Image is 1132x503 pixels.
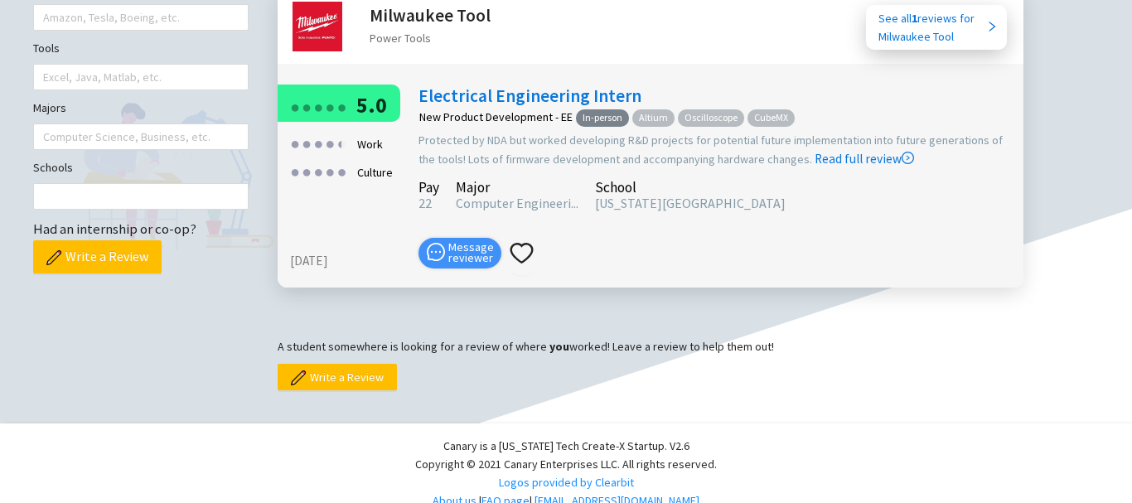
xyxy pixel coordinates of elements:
[370,2,491,29] h2: Milwaukee Tool
[33,99,66,117] label: Majors
[815,68,914,167] a: Read full review
[336,94,346,119] div: ●
[549,339,569,354] b: you
[499,475,634,490] a: Logos provided by Clearbit
[456,181,578,193] div: Major
[293,2,342,51] img: Milwaukee Tool
[912,11,917,26] b: 1
[336,130,341,156] div: ●
[302,130,312,156] div: ●
[866,5,1007,50] a: See all1reviews forMilwaukee Tool
[456,195,578,211] span: Computer Engineeri...
[290,94,300,119] div: ●
[356,91,387,118] span: 5.0
[278,364,397,390] button: Write a Review
[33,158,73,177] label: Schools
[352,158,398,186] div: Culture
[336,130,346,156] div: ●
[418,85,641,107] a: Electrical Engineering Intern
[418,131,1015,169] div: Protected by NDA but worked developing R&D projects for potential future implementation into futu...
[33,240,162,273] button: Write a Review
[415,457,717,472] span: Copyright © 2021 Canary Enterprises LLC. All rights reserved.
[33,220,196,238] span: Had an internship or co-op?
[595,181,786,193] div: School
[313,130,323,156] div: ●
[278,337,1023,355] p: A student somewhere is looking for a review of where worked! Leave a review to help them out!
[632,109,675,127] span: Altium
[65,246,148,267] span: Write a Review
[878,9,986,46] div: See all reviews for Milwaukee Tool
[418,195,432,211] span: 22
[313,94,323,119] div: ●
[352,130,388,158] div: Work
[291,370,306,385] img: pencil.png
[325,158,335,184] div: ●
[902,152,914,164] span: right-circle
[46,250,61,265] img: pencil.png
[336,158,346,184] div: ●
[419,111,573,123] div: New Product Development - EE
[678,109,744,127] span: Oscilloscope
[443,438,689,453] span: Canary is a [US_STATE] Tech Create-X Startup. V2.6
[576,109,629,127] span: In-person
[290,130,300,156] div: ●
[986,21,998,32] span: right
[302,158,312,184] div: ●
[290,158,300,184] div: ●
[448,242,494,264] span: Message reviewer
[747,109,795,127] span: CubeMX
[302,94,312,119] div: ●
[325,94,335,119] div: ●
[43,67,46,87] input: Tools
[290,251,410,271] div: [DATE]
[33,39,60,57] label: Tools
[313,158,323,184] div: ●
[510,241,534,265] span: heart
[427,243,445,261] span: message
[418,181,439,193] div: Pay
[310,368,384,386] span: Write a Review
[370,29,491,47] div: Power Tools
[595,195,786,211] span: [US_STATE][GEOGRAPHIC_DATA]
[325,130,335,156] div: ●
